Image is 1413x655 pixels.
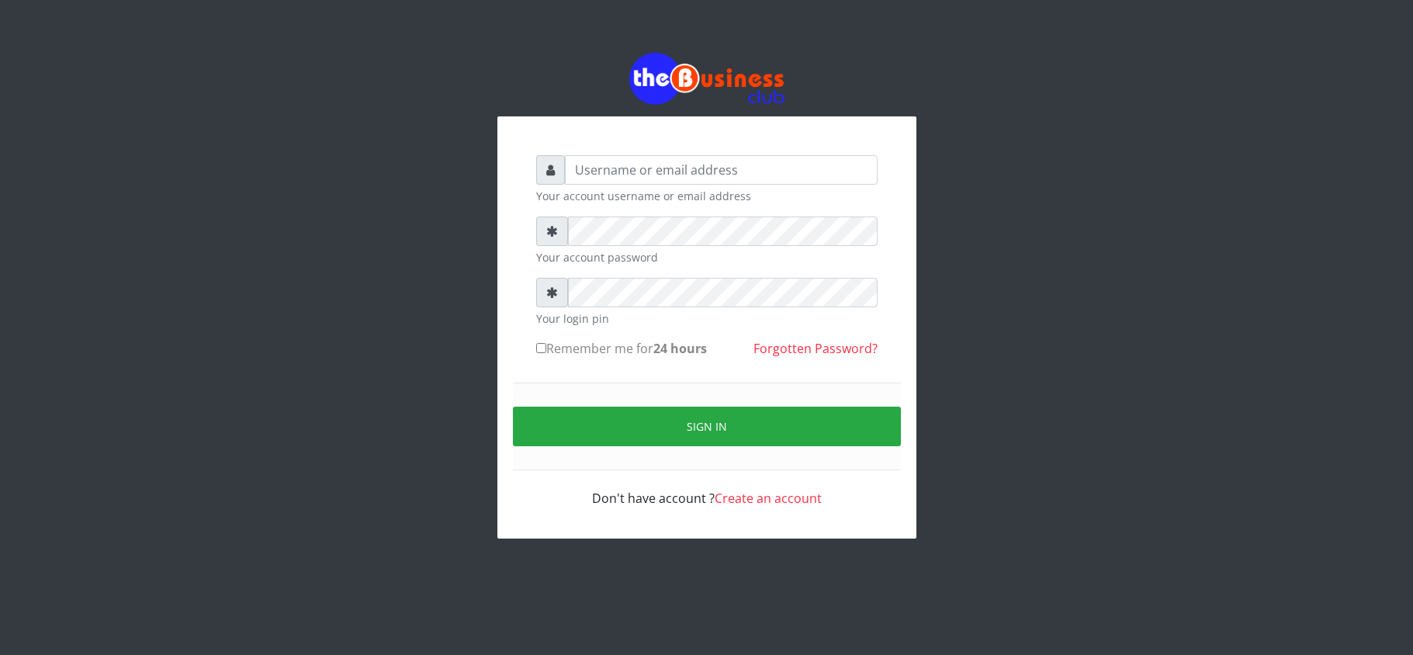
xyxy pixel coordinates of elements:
[715,490,822,507] a: Create an account
[565,155,878,185] input: Username or email address
[536,310,878,327] small: Your login pin
[536,343,546,353] input: Remember me for24 hours
[513,407,901,446] button: Sign in
[753,340,878,357] a: Forgotten Password?
[536,470,878,508] div: Don't have account ?
[536,339,707,358] label: Remember me for
[536,249,878,265] small: Your account password
[653,340,707,357] b: 24 hours
[536,188,878,204] small: Your account username or email address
